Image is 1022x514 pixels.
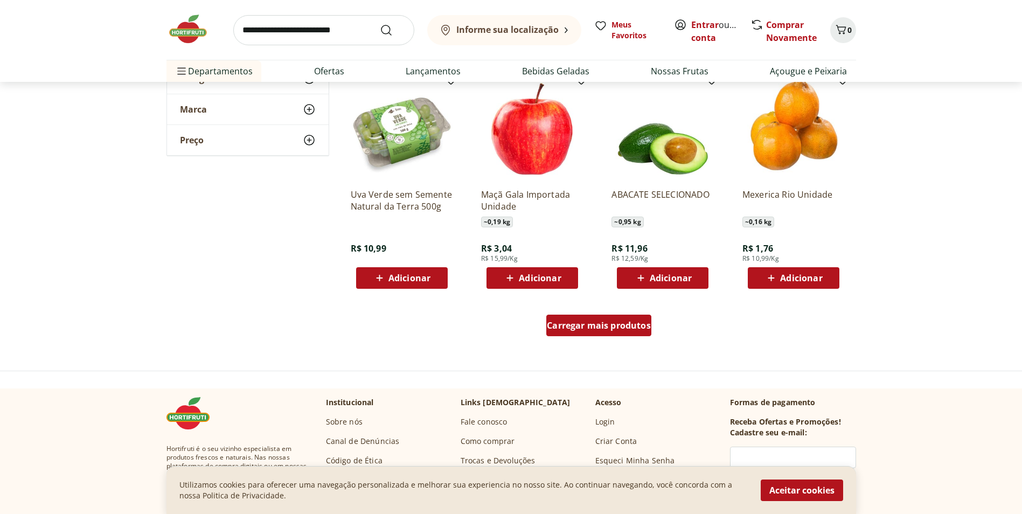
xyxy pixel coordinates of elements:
[651,65,708,78] a: Nossas Frutas
[611,217,643,227] span: ~ 0,95 kg
[611,19,661,41] span: Meus Favoritos
[611,242,647,254] span: R$ 11,96
[326,416,363,427] a: Sobre nós
[481,217,513,227] span: ~ 0,19 kg
[730,427,807,438] h3: Cadastre seu e-mail:
[611,78,714,180] img: ABACATE SELECIONADO
[546,315,651,341] a: Carregar mais produtos
[761,480,843,501] button: Aceitar cookies
[175,58,253,84] span: Departamentos
[326,455,383,466] a: Código de Ética
[691,18,739,44] span: ou
[351,78,453,180] img: Uva Verde sem Semente Natural da Terra 500g
[166,444,309,505] span: Hortifruti é o seu vizinho especialista em produtos frescos e naturais. Nas nossas plataformas de...
[481,189,583,212] a: Maçã Gala Importada Unidade
[481,254,518,263] span: R$ 15,99/Kg
[770,65,847,78] a: Açougue e Peixaria
[461,455,536,466] a: Trocas e Devoluções
[326,397,374,408] p: Institucional
[461,416,507,427] a: Fale conosco
[594,19,661,41] a: Meus Favoritos
[830,17,856,43] button: Carrinho
[388,274,430,282] span: Adicionar
[326,436,400,447] a: Canal de Denúncias
[547,321,651,330] span: Carregar mais produtos
[486,267,578,289] button: Adicionar
[481,78,583,180] img: Maçã Gala Importada Unidade
[406,65,461,78] a: Lançamentos
[522,65,589,78] a: Bebidas Geladas
[650,274,692,282] span: Adicionar
[748,267,839,289] button: Adicionar
[617,267,708,289] button: Adicionar
[427,15,581,45] button: Informe sua localização
[461,397,571,408] p: Links [DEMOGRAPHIC_DATA]
[166,13,220,45] img: Hortifruti
[595,436,637,447] a: Criar Conta
[595,397,622,408] p: Acesso
[351,189,453,212] a: Uva Verde sem Semente Natural da Terra 500g
[180,104,207,115] span: Marca
[691,19,719,31] a: Entrar
[730,416,841,427] h3: Receba Ofertas e Promoções!
[456,24,559,36] b: Informe sua localização
[356,267,448,289] button: Adicionar
[742,217,774,227] span: ~ 0,16 kg
[519,274,561,282] span: Adicionar
[180,135,204,145] span: Preço
[595,455,675,466] a: Esqueci Minha Senha
[179,480,748,501] p: Utilizamos cookies para oferecer uma navegação personalizada e melhorar sua experiencia no nosso ...
[314,65,344,78] a: Ofertas
[167,125,329,155] button: Preço
[611,189,714,212] a: ABACATE SELECIONADO
[691,19,750,44] a: Criar conta
[780,274,822,282] span: Adicionar
[351,242,386,254] span: R$ 10,99
[611,254,648,263] span: R$ 12,59/Kg
[742,242,773,254] span: R$ 1,76
[742,78,845,180] img: Mexerica Rio Unidade
[730,397,856,408] p: Formas de pagamento
[847,25,852,35] span: 0
[766,19,817,44] a: Comprar Novamente
[461,436,515,447] a: Como comprar
[595,416,615,427] a: Login
[742,254,779,263] span: R$ 10,99/Kg
[175,58,188,84] button: Menu
[166,397,220,429] img: Hortifruti
[742,189,845,212] a: Mexerica Rio Unidade
[167,94,329,124] button: Marca
[481,242,512,254] span: R$ 3,04
[380,24,406,37] button: Submit Search
[233,15,414,45] input: search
